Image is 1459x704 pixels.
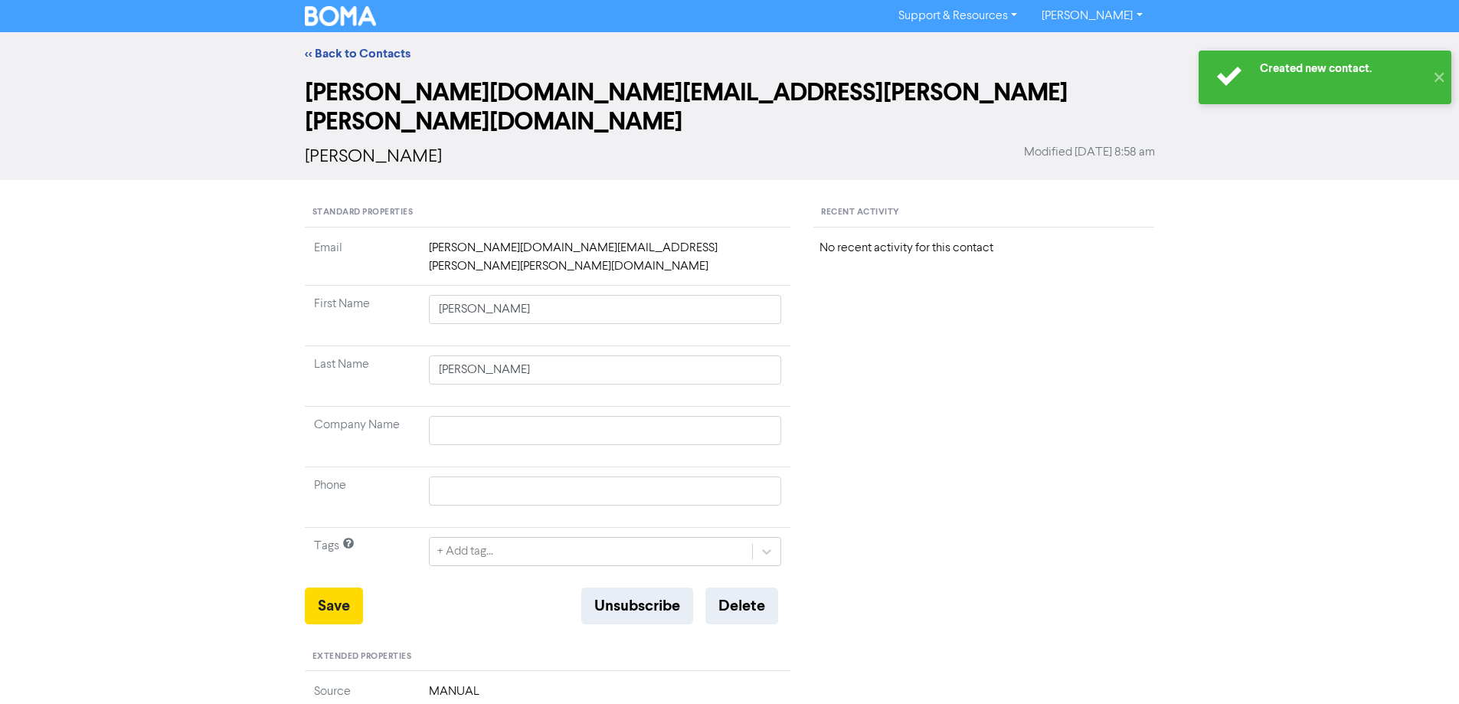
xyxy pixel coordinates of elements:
[305,78,1155,137] h2: [PERSON_NAME][DOMAIN_NAME][EMAIL_ADDRESS][PERSON_NAME][PERSON_NAME][DOMAIN_NAME]
[1029,4,1154,28] a: [PERSON_NAME]
[305,6,377,26] img: BOMA Logo
[305,527,420,588] td: Tags
[581,588,693,624] button: Unsubscribe
[886,4,1029,28] a: Support & Resources
[305,345,420,406] td: Last Name
[1260,61,1425,77] div: Created new contact.
[813,198,1154,228] div: Recent Activity
[705,588,778,624] button: Delete
[305,406,420,467] td: Company Name
[305,148,442,166] span: [PERSON_NAME]
[305,588,363,624] button: Save
[1382,630,1459,704] iframe: Chat Widget
[305,285,420,345] td: First Name
[420,239,791,286] td: [PERSON_NAME][DOMAIN_NAME][EMAIL_ADDRESS][PERSON_NAME][PERSON_NAME][DOMAIN_NAME]
[437,542,493,561] div: + Add tag...
[819,239,1148,257] div: No recent activity for this contact
[305,46,411,61] a: << Back to Contacts
[1024,143,1155,162] span: Modified [DATE] 8:58 am
[305,198,791,228] div: Standard Properties
[305,643,791,672] div: Extended Properties
[305,239,420,286] td: Email
[305,467,420,527] td: Phone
